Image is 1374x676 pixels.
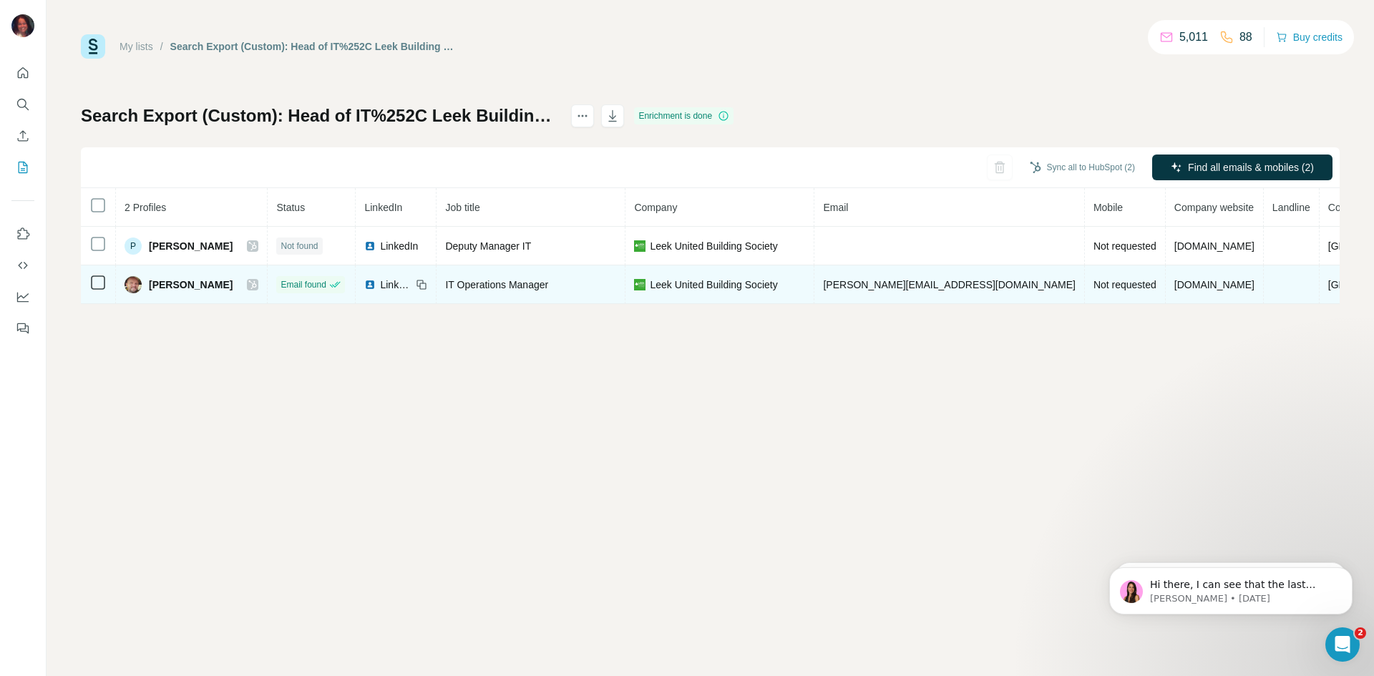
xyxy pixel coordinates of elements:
iframe: Intercom notifications message [1088,537,1374,637]
button: Quick start [11,60,34,86]
img: Surfe Logo [81,34,105,59]
span: Leek United Building Society [650,278,777,292]
span: Status [276,202,305,213]
span: Leek United Building Society [650,239,777,253]
button: My lists [11,155,34,180]
span: LinkedIn [364,202,402,213]
iframe: Intercom live chat [1325,627,1360,662]
button: Buy credits [1276,27,1343,47]
span: [PERSON_NAME][EMAIL_ADDRESS][DOMAIN_NAME] [823,279,1075,290]
button: Sync all to HubSpot (2) [1020,157,1145,178]
span: [DOMAIN_NAME] [1174,279,1254,290]
span: Not found [281,240,318,253]
span: Landline [1272,202,1310,213]
div: P [125,237,142,255]
button: Use Surfe on LinkedIn [11,221,34,247]
span: Email found [281,278,326,291]
span: Email [823,202,848,213]
img: LinkedIn logo [364,240,376,252]
img: company-logo [634,240,645,252]
div: Enrichment is done [634,107,734,124]
h1: Search Export (Custom): Head of IT%252C Leek Building Society - [DATE] 11:22 [81,104,558,127]
span: [PERSON_NAME] [149,239,233,253]
span: 2 [1355,627,1366,639]
span: IT Operations Manager [445,279,548,290]
span: Company website [1174,202,1254,213]
span: Job title [445,202,479,213]
span: 2 Profiles [125,202,166,213]
span: Not requested [1093,279,1156,290]
img: Avatar [11,14,34,37]
button: Search [11,92,34,117]
button: Use Surfe API [11,253,34,278]
p: 88 [1239,29,1252,46]
button: Find all emails & mobiles (2) [1152,155,1332,180]
span: [DOMAIN_NAME] [1174,240,1254,252]
li: / [160,39,163,54]
img: Avatar [125,276,142,293]
span: Find all emails & mobiles (2) [1188,160,1314,175]
button: actions [571,104,594,127]
button: Dashboard [11,284,34,310]
span: LinkedIn [380,239,418,253]
span: Company [634,202,677,213]
span: Not requested [1093,240,1156,252]
img: LinkedIn logo [364,279,376,290]
span: Mobile [1093,202,1123,213]
div: Search Export (Custom): Head of IT%252C Leek Building Society - [DATE] 11:22 [170,39,454,54]
span: Deputy Manager IT [445,240,531,252]
span: Country [1328,202,1363,213]
span: LinkedIn [380,278,411,292]
img: company-logo [634,279,645,290]
a: My lists [120,41,153,52]
button: Enrich CSV [11,123,34,149]
p: 5,011 [1179,29,1208,46]
button: Feedback [11,315,34,341]
span: [PERSON_NAME] [149,278,233,292]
